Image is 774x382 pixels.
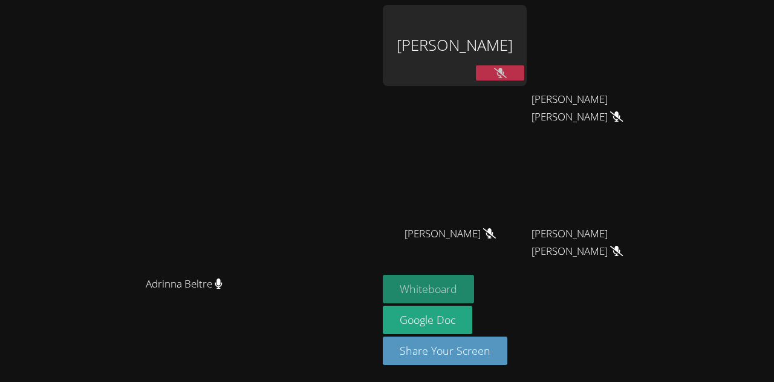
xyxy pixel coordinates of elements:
[383,306,472,334] a: Google Doc
[405,225,496,243] span: [PERSON_NAME]
[532,91,666,126] span: [PERSON_NAME] [PERSON_NAME]
[532,225,666,260] span: [PERSON_NAME] [PERSON_NAME]
[383,275,474,303] button: Whiteboard
[383,337,507,365] button: Share Your Screen
[383,5,527,86] div: [PERSON_NAME]
[146,275,223,293] span: Adrinna Beltre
